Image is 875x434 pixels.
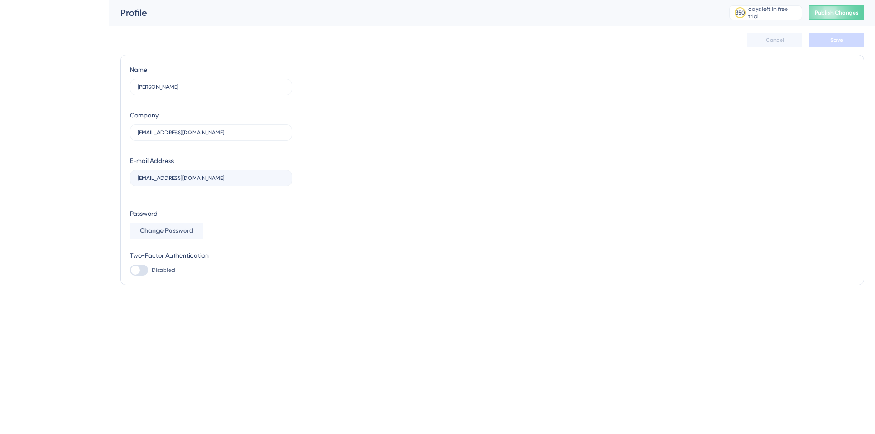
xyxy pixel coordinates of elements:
[120,6,706,19] div: Profile
[130,110,159,121] div: Company
[815,9,859,16] span: Publish Changes
[748,5,799,20] div: days left in free trial
[809,33,864,47] button: Save
[766,36,784,44] span: Cancel
[747,33,802,47] button: Cancel
[152,266,175,274] span: Disabled
[830,36,843,44] span: Save
[130,64,147,75] div: Name
[736,9,745,16] div: 350
[130,208,292,219] div: Password
[138,129,284,136] input: Company Name
[138,84,284,90] input: Name Surname
[138,175,284,181] input: E-mail Address
[130,223,203,239] button: Change Password
[130,155,174,166] div: E-mail Address
[140,225,193,236] span: Change Password
[809,5,864,20] button: Publish Changes
[130,250,292,261] div: Two-Factor Authentication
